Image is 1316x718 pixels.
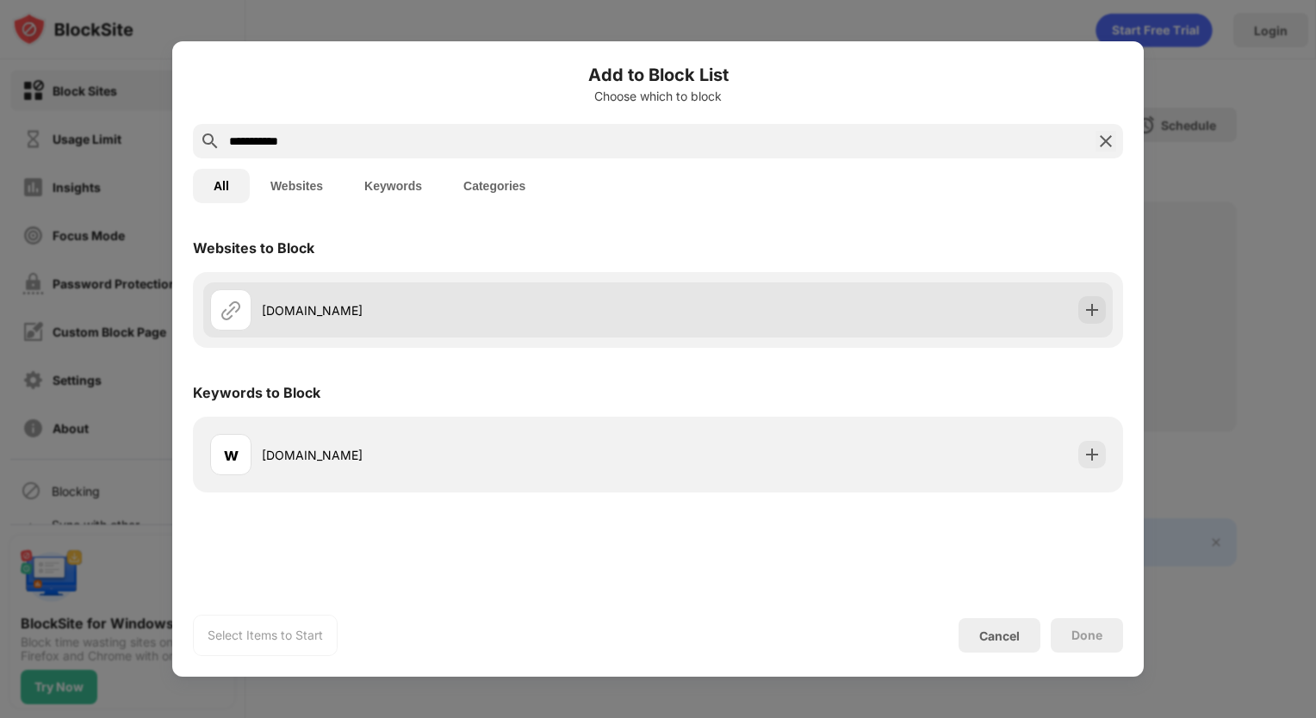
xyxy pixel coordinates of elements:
[1071,628,1102,642] div: Done
[250,169,344,203] button: Websites
[979,628,1020,643] div: Cancel
[193,90,1123,103] div: Choose which to block
[262,301,658,319] div: [DOMAIN_NAME]
[200,131,220,152] img: search.svg
[193,384,320,401] div: Keywords to Block
[224,442,239,467] div: w
[193,62,1123,88] h6: Add to Block List
[443,169,546,203] button: Categories
[220,300,241,320] img: url.svg
[193,169,250,203] button: All
[1096,131,1116,152] img: search-close
[344,169,443,203] button: Keywords
[208,627,323,644] div: Select Items to Start
[193,239,314,257] div: Websites to Block
[262,446,658,464] div: [DOMAIN_NAME]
